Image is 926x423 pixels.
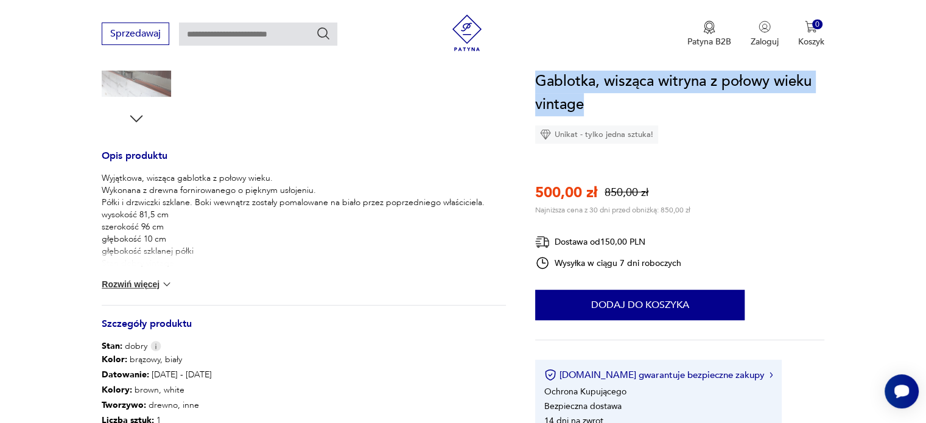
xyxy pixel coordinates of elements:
[102,30,169,39] a: Sprzedawaj
[535,70,824,116] h1: Gablotka, wisząca witryna z połowy wieku vintage
[102,352,212,368] p: brązowy, biały
[687,36,731,47] p: Patyna B2B
[770,372,773,378] img: Ikona strzałki w prawo
[449,15,485,51] img: Patyna - sklep z meblami i dekoracjami vintage
[687,21,731,47] a: Ikona medaluPatyna B2B
[102,384,132,396] b: Kolory :
[102,278,172,290] button: Rozwiń więcej
[316,26,331,41] button: Szukaj
[102,399,146,411] b: Tworzywo :
[751,21,779,47] button: Zaloguj
[535,290,745,320] button: Dodaj do koszyka
[805,21,817,33] img: Ikona koszyka
[605,185,648,200] p: 850,00 zł
[751,36,779,47] p: Zaloguj
[544,400,622,412] li: Bezpieczna dostawa
[102,369,149,380] b: Datowanie :
[102,152,506,172] h3: Opis produktu
[544,386,626,397] li: Ochrona Kupującego
[535,234,681,250] div: Dostawa od 150,00 PLN
[798,21,824,47] button: 0Koszyk
[535,205,690,215] p: Najniższa cena z 30 dni przed obniżką: 850,00 zł
[759,21,771,33] img: Ikonka użytkownika
[544,369,773,381] button: [DOMAIN_NAME] gwarantuje bezpieczne zakupy
[102,383,212,398] p: brown, white
[703,21,715,34] img: Ikona medalu
[535,183,597,203] p: 500,00 zł
[102,320,506,340] h3: Szczegóły produktu
[102,340,122,352] b: Stan:
[102,368,212,383] p: [DATE] - [DATE]
[161,278,173,290] img: chevron down
[102,354,127,365] b: Kolor:
[102,172,485,270] p: Wyjątkowa, wisząca gablotka z połowy wieku. Wykonana z drewna fornirowanego o pięknym usłojeniu. ...
[798,36,824,47] p: Koszyk
[885,374,919,408] iframe: Smartsupp widget button
[535,125,658,144] div: Unikat - tylko jedna sztuka!
[812,19,823,30] div: 0
[540,129,551,140] img: Ikona diamentu
[150,341,161,351] img: Info icon
[544,369,556,381] img: Ikona certyfikatu
[102,340,147,352] span: dobry
[102,398,212,413] p: drewno, inne
[535,234,550,250] img: Ikona dostawy
[102,23,169,45] button: Sprzedawaj
[687,21,731,47] button: Patyna B2B
[535,256,681,270] div: Wysyłka w ciągu 7 dni roboczych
